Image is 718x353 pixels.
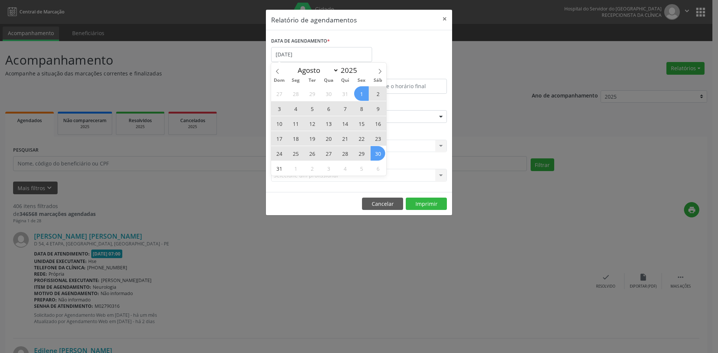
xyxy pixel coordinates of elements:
[338,116,352,131] span: Agosto 14, 2025
[362,198,403,210] button: Cancelar
[272,131,286,146] span: Agosto 17, 2025
[272,101,286,116] span: Agosto 3, 2025
[271,15,357,25] h5: Relatório de agendamentos
[288,86,303,101] span: Julho 28, 2025
[354,86,369,101] span: Agosto 1, 2025
[321,116,336,131] span: Agosto 13, 2025
[305,131,319,146] span: Agosto 19, 2025
[338,131,352,146] span: Agosto 21, 2025
[272,116,286,131] span: Agosto 10, 2025
[304,78,320,83] span: Ter
[354,161,369,176] span: Setembro 5, 2025
[271,35,330,47] label: DATA DE AGENDAMENTO
[338,101,352,116] span: Agosto 7, 2025
[321,101,336,116] span: Agosto 6, 2025
[371,86,385,101] span: Agosto 2, 2025
[371,101,385,116] span: Agosto 9, 2025
[354,146,369,161] span: Agosto 29, 2025
[305,101,319,116] span: Agosto 5, 2025
[321,161,336,176] span: Setembro 3, 2025
[321,146,336,161] span: Agosto 27, 2025
[437,10,452,28] button: Close
[370,78,386,83] span: Sáb
[288,161,303,176] span: Setembro 1, 2025
[288,78,304,83] span: Seg
[338,86,352,101] span: Julho 31, 2025
[406,198,447,210] button: Imprimir
[288,146,303,161] span: Agosto 25, 2025
[305,146,319,161] span: Agosto 26, 2025
[371,146,385,161] span: Agosto 30, 2025
[305,116,319,131] span: Agosto 12, 2025
[371,131,385,146] span: Agosto 23, 2025
[354,116,369,131] span: Agosto 15, 2025
[339,65,363,75] input: Year
[272,146,286,161] span: Agosto 24, 2025
[338,161,352,176] span: Setembro 4, 2025
[338,146,352,161] span: Agosto 28, 2025
[321,131,336,146] span: Agosto 20, 2025
[288,116,303,131] span: Agosto 11, 2025
[371,116,385,131] span: Agosto 16, 2025
[288,101,303,116] span: Agosto 4, 2025
[305,161,319,176] span: Setembro 2, 2025
[371,161,385,176] span: Setembro 6, 2025
[361,79,447,94] input: Selecione o horário final
[271,47,372,62] input: Selecione uma data ou intervalo
[305,86,319,101] span: Julho 29, 2025
[271,78,288,83] span: Dom
[272,86,286,101] span: Julho 27, 2025
[354,131,369,146] span: Agosto 22, 2025
[272,161,286,176] span: Agosto 31, 2025
[353,78,370,83] span: Sex
[354,101,369,116] span: Agosto 8, 2025
[361,67,447,79] label: ATÉ
[288,131,303,146] span: Agosto 18, 2025
[320,78,337,83] span: Qua
[294,65,339,75] select: Month
[321,86,336,101] span: Julho 30, 2025
[337,78,353,83] span: Qui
